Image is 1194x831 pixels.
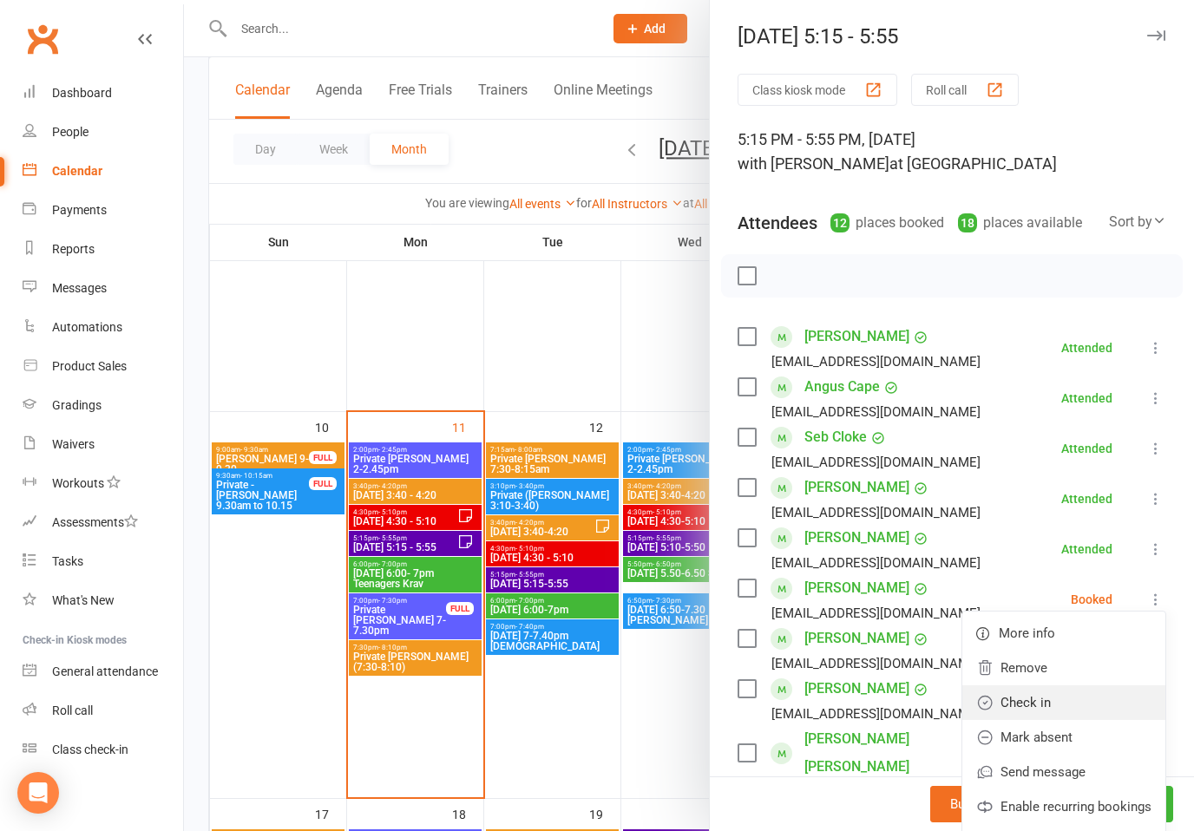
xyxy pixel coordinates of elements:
a: Angus Cape [804,373,880,401]
div: Attended [1061,442,1112,455]
div: Attended [1061,342,1112,354]
div: [EMAIL_ADDRESS][DOMAIN_NAME] [771,350,981,373]
a: Send message [962,755,1165,789]
div: General attendance [52,664,158,678]
a: Dashboard [23,74,183,113]
a: Seb Cloke [804,423,867,451]
a: Gradings [23,386,183,425]
div: Assessments [52,515,138,529]
div: [EMAIL_ADDRESS][DOMAIN_NAME] [771,401,981,423]
div: Attended [1061,392,1112,404]
a: Product Sales [23,347,183,386]
div: 18 [958,213,977,232]
div: 12 [830,213,850,232]
div: [EMAIL_ADDRESS][DOMAIN_NAME] [771,703,981,725]
div: Open Intercom Messenger [17,772,59,814]
a: Roll call [23,691,183,730]
div: Workouts [52,476,104,490]
a: Workouts [23,464,183,503]
a: [PERSON_NAME] [804,474,909,501]
a: Messages [23,269,183,308]
a: Payments [23,191,183,230]
div: Booked [1071,593,1112,605]
button: Roll call [911,74,1019,106]
div: Sort by [1109,211,1166,233]
button: Class kiosk mode [738,74,897,106]
div: Attendees [738,211,817,235]
button: Bulk add attendees [930,786,1080,822]
div: [EMAIL_ADDRESS][DOMAIN_NAME] [771,652,981,675]
div: [EMAIL_ADDRESS][DOMAIN_NAME] [771,602,981,625]
div: Dashboard [52,86,112,100]
a: Automations [23,308,183,347]
div: places booked [830,211,944,235]
div: [EMAIL_ADDRESS][DOMAIN_NAME] [771,451,981,474]
a: [PERSON_NAME] [804,625,909,652]
a: Tasks [23,542,183,581]
div: Tasks [52,554,83,568]
div: Reports [52,242,95,256]
a: Calendar [23,152,183,191]
a: People [23,113,183,152]
a: What's New [23,581,183,620]
div: Automations [52,320,122,334]
a: Check in [962,685,1165,720]
div: [EMAIL_ADDRESS][DOMAIN_NAME] [771,552,981,574]
div: Gradings [52,398,102,412]
a: More info [962,616,1165,651]
a: [PERSON_NAME] [804,323,909,350]
div: Payments [52,203,107,217]
a: General attendance kiosk mode [23,652,183,691]
div: Calendar [52,164,102,178]
span: with [PERSON_NAME] [738,154,889,173]
a: [PERSON_NAME] [804,574,909,602]
div: What's New [52,593,115,607]
div: Product Sales [52,359,127,373]
a: Enable recurring bookings [962,789,1165,824]
a: Mark absent [962,720,1165,755]
div: places available [958,211,1082,235]
div: [DATE] 5:15 - 5:55 [710,24,1194,49]
a: [PERSON_NAME] [804,675,909,703]
div: Class check-in [52,743,128,756]
a: Waivers [23,425,183,464]
a: Remove [962,651,1165,685]
div: [EMAIL_ADDRESS][DOMAIN_NAME] [771,501,981,524]
a: Class kiosk mode [23,730,183,769]
a: Assessments [23,503,183,542]
span: More info [999,623,1055,644]
a: [PERSON_NAME] [PERSON_NAME] [804,725,985,781]
div: Waivers [52,437,95,451]
span: at [GEOGRAPHIC_DATA] [889,154,1057,173]
div: 5:15 PM - 5:55 PM, [DATE] [738,128,1166,176]
div: People [52,125,89,139]
a: Clubworx [21,17,64,61]
div: Attended [1061,543,1112,555]
div: Attended [1061,493,1112,505]
div: Messages [52,281,107,295]
div: Roll call [52,703,93,717]
a: [PERSON_NAME] [804,524,909,552]
a: Reports [23,230,183,269]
